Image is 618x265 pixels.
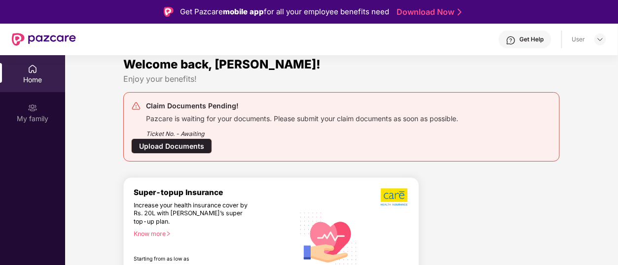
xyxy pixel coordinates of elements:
[164,7,174,17] img: Logo
[134,230,288,237] div: Know more
[520,35,544,43] div: Get Help
[146,100,458,112] div: Claim Documents Pending!
[397,7,459,17] a: Download Now
[123,57,321,71] span: Welcome back, [PERSON_NAME]!
[131,138,212,154] div: Upload Documents
[28,64,37,74] img: svg+xml;base64,PHN2ZyBpZD0iSG9tZSIgeG1sbnM9Imh0dHA6Ly93d3cudzMub3JnLzIwMDAvc3ZnIiB3aWR0aD0iMjAiIG...
[146,123,458,138] div: Ticket No. - Awaiting
[134,188,294,197] div: Super-topup Insurance
[381,188,409,206] img: b5dec4f62d2307b9de63beb79f102df3.png
[506,35,516,45] img: svg+xml;base64,PHN2ZyBpZD0iSGVscC0zMngzMiIgeG1sbnM9Imh0dHA6Ly93d3cudzMub3JnLzIwMDAvc3ZnIiB3aWR0aD...
[134,256,252,263] div: Starting from as low as
[572,35,585,43] div: User
[131,101,141,111] img: svg+xml;base64,PHN2ZyB4bWxucz0iaHR0cDovL3d3dy53My5vcmcvMjAwMC9zdmciIHdpZHRoPSIyNCIgaGVpZ2h0PSIyNC...
[28,103,37,113] img: svg+xml;base64,PHN2ZyB3aWR0aD0iMjAiIGhlaWdodD0iMjAiIHZpZXdCb3g9IjAgMCAyMCAyMCIgZmlsbD0ibm9uZSIgeG...
[596,35,604,43] img: svg+xml;base64,PHN2ZyBpZD0iRHJvcGRvd24tMzJ4MzIiIHhtbG5zPSJodHRwOi8vd3d3LnczLm9yZy8yMDAwL3N2ZyIgd2...
[12,33,76,46] img: New Pazcare Logo
[223,7,264,16] strong: mobile app
[146,112,458,123] div: Pazcare is waiting for your documents. Please submit your claim documents as soon as possible.
[166,231,171,236] span: right
[123,74,559,84] div: Enjoy your benefits!
[458,7,462,17] img: Stroke
[181,6,390,18] div: Get Pazcare for all your employee benefits need
[134,201,252,226] div: Increase your health insurance cover by Rs. 20L with [PERSON_NAME]’s super top-up plan.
